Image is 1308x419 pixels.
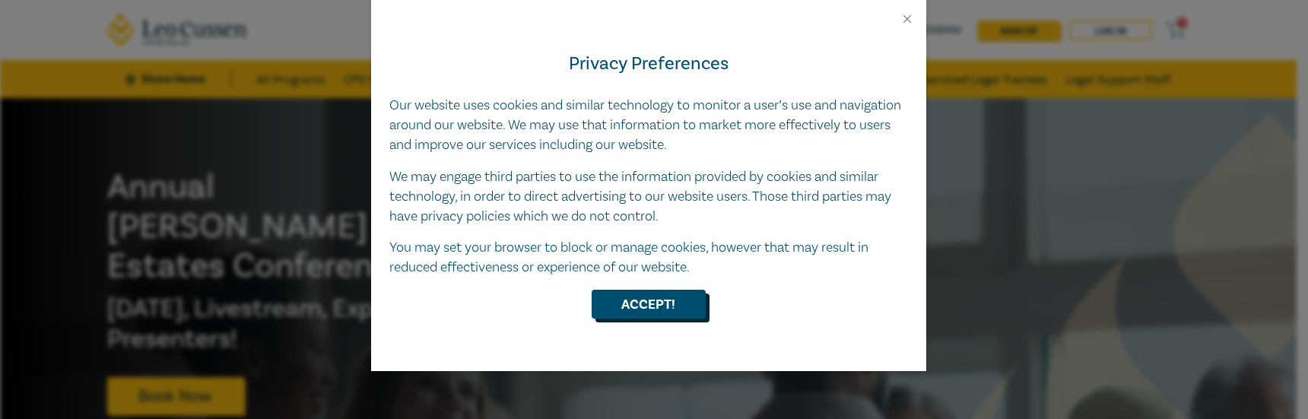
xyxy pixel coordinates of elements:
[389,50,908,78] h4: Privacy Preferences
[389,167,908,227] p: We may engage third parties to use the information provided by cookies and similar technology, in...
[389,96,908,155] p: Our website uses cookies and similar technology to monitor a user’s use and navigation around our...
[389,238,908,278] p: You may set your browser to block or manage cookies, however that may result in reduced effective...
[900,12,914,26] button: Close
[592,290,706,319] button: Accept!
